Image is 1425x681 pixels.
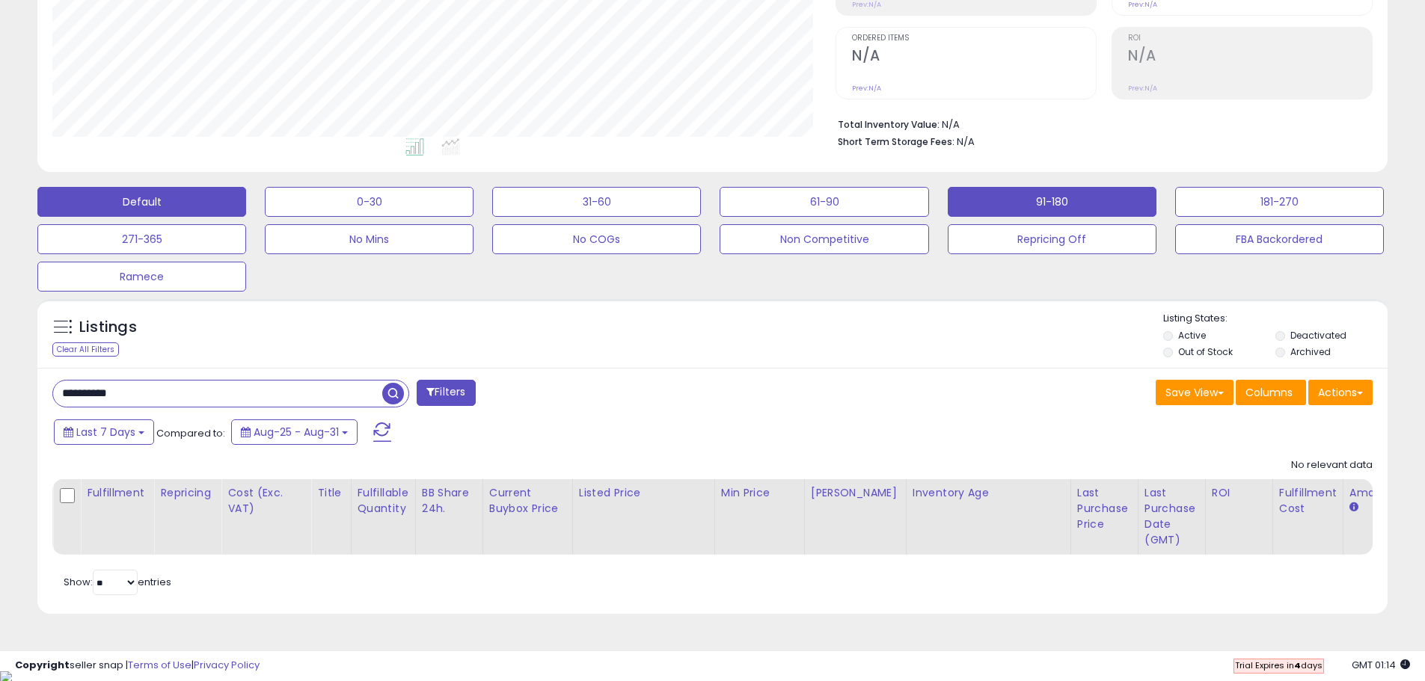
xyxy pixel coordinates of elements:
button: Default [37,187,246,217]
button: 61-90 [720,187,928,217]
button: Save View [1156,380,1234,405]
div: Cost (Exc. VAT) [227,485,304,517]
b: Short Term Storage Fees: [838,135,954,148]
label: Out of Stock [1178,345,1233,358]
button: No COGs [492,224,701,254]
div: Min Price [721,485,798,501]
span: Show: entries [64,575,171,589]
a: Privacy Policy [194,658,260,672]
div: [PERSON_NAME] [811,485,900,501]
span: 2025-09-8 01:14 GMT [1352,658,1410,672]
div: seller snap | | [15,659,260,673]
span: N/A [957,135,975,149]
button: Actions [1308,380,1373,405]
p: Listing States: [1163,312,1388,326]
strong: Copyright [15,658,70,672]
h5: Listings [79,317,137,338]
button: No Mins [265,224,474,254]
div: Fulfillment [87,485,147,501]
div: Last Purchase Price [1077,485,1132,532]
span: Last 7 Days [76,425,135,440]
small: Prev: N/A [852,84,881,93]
button: Columns [1236,380,1306,405]
li: N/A [838,114,1361,132]
div: BB Share 24h. [422,485,476,517]
small: Amazon Fees. [1349,501,1358,514]
div: Repricing [160,485,215,501]
h2: N/A [1128,47,1372,67]
label: Archived [1290,345,1331,358]
button: Non Competitive [720,224,928,254]
button: Repricing Off [948,224,1156,254]
label: Deactivated [1290,329,1346,342]
h2: N/A [852,47,1096,67]
button: 91-180 [948,187,1156,217]
div: Listed Price [579,485,708,501]
span: Compared to: [156,426,225,440]
button: 0-30 [265,187,474,217]
button: Ramece [37,262,246,292]
button: 271-365 [37,224,246,254]
span: Ordered Items [852,34,1096,43]
button: Last 7 Days [54,419,154,445]
div: No relevant data [1291,458,1373,472]
span: Aug-25 - Aug-31 [254,425,339,440]
b: 4 [1294,659,1301,671]
div: Fulfillment Cost [1279,485,1337,517]
button: FBA Backordered [1175,224,1384,254]
div: Title [317,485,344,501]
div: Fulfillable Quantity [358,485,409,517]
small: Prev: N/A [1128,84,1157,93]
span: Trial Expires in days [1235,659,1323,671]
div: ROI [1212,485,1266,501]
div: Inventory Age [913,485,1064,501]
a: Terms of Use [128,658,191,672]
span: Columns [1245,385,1293,400]
b: Total Inventory Value: [838,118,940,131]
button: Aug-25 - Aug-31 [231,419,358,445]
button: 31-60 [492,187,701,217]
span: ROI [1128,34,1372,43]
label: Active [1178,329,1206,342]
div: Clear All Filters [52,342,119,357]
button: 181-270 [1175,187,1384,217]
div: Current Buybox Price [489,485,566,517]
button: Filters [417,380,475,406]
div: Last Purchase Date (GMT) [1144,485,1199,548]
